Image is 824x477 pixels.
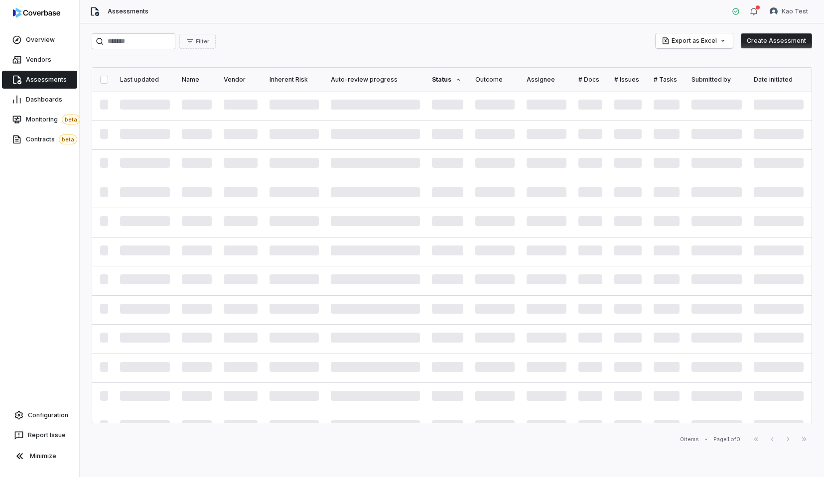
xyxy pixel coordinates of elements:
[2,31,77,49] a: Overview
[182,76,212,84] div: Name
[331,76,419,84] div: Auto-review progress
[2,51,77,69] a: Vendors
[713,436,740,443] div: Page 1 of 0
[2,71,77,89] a: Assessments
[770,7,778,15] img: Kao Test avatar
[614,76,642,84] div: # Issues
[4,426,75,444] button: Report Issue
[754,76,804,84] div: Date initiated
[26,76,67,84] span: Assessments
[741,33,812,48] button: Create Assessment
[2,111,77,128] a: Monitoringbeta
[108,7,148,15] span: Assessments
[4,406,75,424] a: Configuration
[527,76,566,84] div: Assignee
[196,38,209,45] span: Filter
[13,8,60,18] img: logo-D7KZi-bG.svg
[224,76,258,84] div: Vendor
[26,134,77,144] span: Contracts
[28,411,68,419] span: Configuration
[475,76,515,84] div: Outcome
[26,96,62,104] span: Dashboards
[26,36,55,44] span: Overview
[680,436,699,443] div: 0 items
[2,130,77,148] a: Contractsbeta
[26,115,80,124] span: Monitoring
[2,91,77,109] a: Dashboards
[764,4,814,19] button: Kao Test avatarKao Test
[59,134,77,144] span: beta
[30,452,56,460] span: Minimize
[654,76,680,84] div: # Tasks
[782,7,808,15] span: Kao Test
[4,446,75,466] button: Minimize
[432,76,464,84] div: Status
[691,76,742,84] div: Submitted by
[28,431,66,439] span: Report Issue
[62,115,80,124] span: beta
[120,76,170,84] div: Last updated
[705,436,707,443] div: •
[270,76,319,84] div: Inherent Risk
[179,34,216,49] button: Filter
[656,33,733,48] button: Export as Excel
[578,76,602,84] div: # Docs
[26,56,51,64] span: Vendors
